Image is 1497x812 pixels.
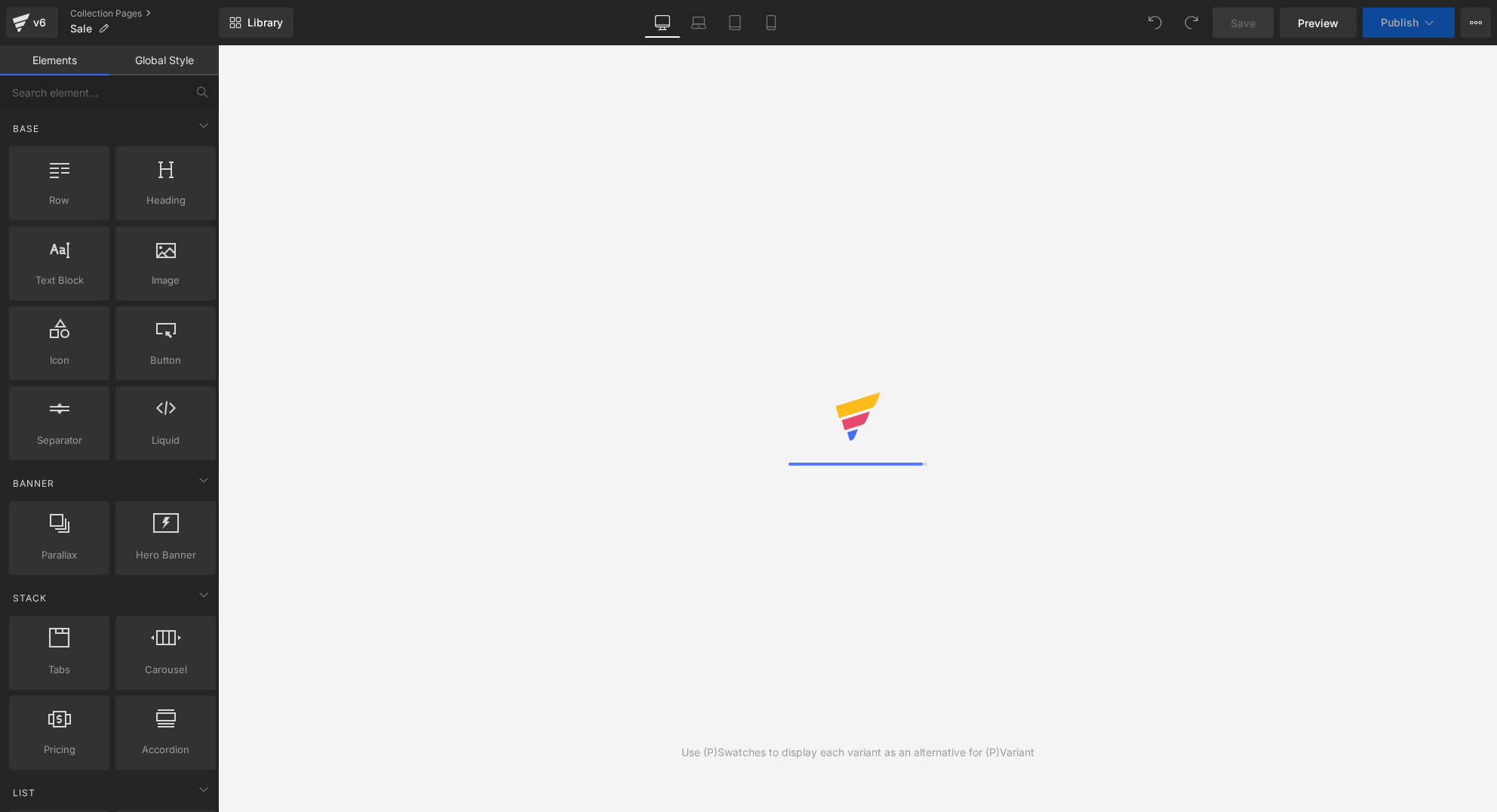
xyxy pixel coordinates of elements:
span: Base [11,121,41,136]
span: Preview [1298,15,1339,31]
span: Carousel [120,662,211,678]
span: Button [120,352,211,368]
a: Mobile [753,8,789,38]
a: Desktop [644,8,681,38]
a: Preview [1280,8,1357,38]
div: v6 [30,13,49,32]
span: Liquid [120,432,211,448]
span: Heading [120,192,211,208]
a: Laptop [681,8,717,38]
button: Redo [1176,8,1207,38]
span: Banner [11,476,56,491]
a: New Library [219,8,294,38]
span: Sale [70,23,92,35]
span: Parallax [14,547,105,563]
span: Library [247,16,283,29]
a: Global Style [109,45,219,75]
span: Row [14,192,105,208]
div: Use (P)Swatches to display each variant as an alternative for (P)Variant [681,744,1034,761]
button: Undo [1140,8,1170,38]
span: Stack [11,591,48,605]
span: Icon [14,352,105,368]
button: Publish [1363,8,1455,38]
span: Hero Banner [120,547,211,563]
span: Text Block [14,272,105,288]
span: Tabs [14,662,105,678]
span: Save [1231,15,1256,31]
a: v6 [6,8,58,38]
span: List [11,786,37,800]
a: Tablet [717,8,753,38]
a: Collection Pages [70,8,219,20]
button: More [1461,8,1491,38]
span: Separator [14,432,105,448]
span: Publish [1381,17,1419,29]
span: Accordion [120,742,211,758]
span: Pricing [14,742,105,758]
span: Image [120,272,211,288]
